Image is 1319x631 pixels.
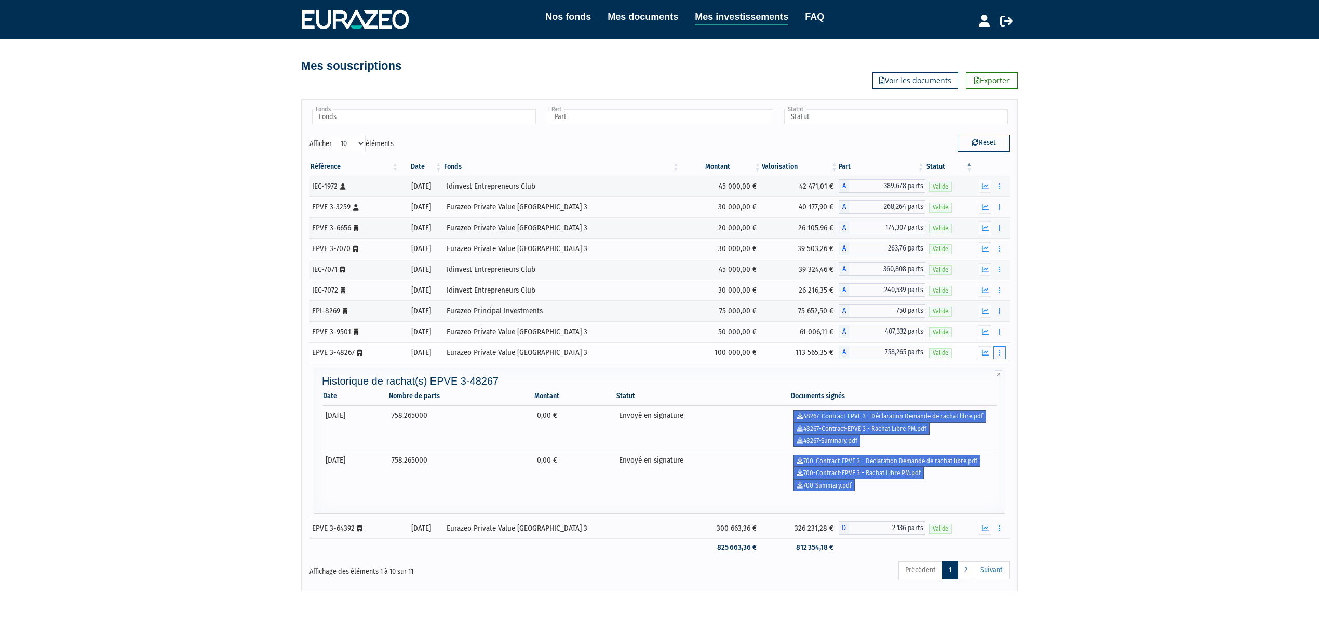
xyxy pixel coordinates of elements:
span: Valide [929,286,952,296]
div: A - Idinvest Entrepreneurs Club [839,179,925,193]
td: 100 000,00 € [680,342,762,363]
a: FAQ [805,9,824,24]
i: [Français] Personne morale [341,287,345,294]
i: [Français] Personne morale [340,267,345,273]
div: A - Eurazeo Private Value Europe 3 [839,221,925,234]
td: 825 663,36 € [680,538,762,557]
span: Valide [929,203,952,213]
button: Reset [958,135,1010,151]
td: 39 324,46 € [762,259,839,280]
div: Eurazeo Private Value [GEOGRAPHIC_DATA] 3 [447,222,677,233]
div: [DATE] [403,523,439,534]
div: Eurazeo Private Value [GEOGRAPHIC_DATA] 3 [447,202,677,213]
label: Afficher éléments [309,135,394,152]
td: [DATE] [322,406,388,451]
div: [DATE] [403,181,439,192]
td: 50 000,00 € [680,321,762,342]
span: 758,265 parts [849,346,925,359]
span: A [839,242,849,255]
span: 2 136 parts [849,521,925,535]
th: Référence : activer pour trier la colonne par ordre croissant [309,158,399,176]
a: Voir les documents [872,72,958,89]
a: Exporter [966,72,1018,89]
td: 20 000,00 € [680,217,762,238]
img: 1732889491-logotype_eurazeo_blanc_rvb.png [302,10,409,29]
span: A [839,221,849,234]
td: 0,00 € [533,451,615,495]
div: D - Eurazeo Private Value Europe 3 [839,521,925,535]
i: [Français] Personne morale [353,246,358,252]
a: Précédent [898,561,943,579]
td: 45 000,00 € [680,176,762,196]
span: A [839,262,849,276]
th: Nombre de parts [388,387,533,406]
span: Valide [929,182,952,192]
i: [Français] Personne physique [353,204,359,211]
div: EPVE 3-48267 [312,347,396,358]
span: Valide [929,524,952,534]
span: 360,808 parts [849,262,925,276]
span: 268,264 parts [849,200,925,214]
a: 48267-Summary.pdf [793,435,860,447]
div: EPVE 3-3259 [312,202,396,213]
div: Idinvest Entrepreneurs Club [447,181,677,192]
th: Fonds: activer pour trier la colonne par ordre croissant [443,158,680,176]
span: A [839,325,849,338]
div: Idinvest Entrepreneurs Club [447,285,677,296]
h4: Historique de rachat(s) EPVE 3-48267 [322,375,997,387]
td: Envoyé en signature [615,451,790,495]
td: 326 231,28 € [762,518,839,538]
div: [DATE] [403,306,439,317]
span: 389,678 parts [849,179,925,193]
td: 300 663,36 € [680,518,762,538]
div: [DATE] [403,347,439,358]
a: 48267-Contract-EPVE 3 - Déclaration Demande de rachat libre.pdf [793,410,986,423]
td: 26 216,35 € [762,280,839,300]
td: 812 354,18 € [762,538,839,557]
i: [Français] Personne morale [357,350,362,356]
td: 0,00 € [533,406,615,451]
th: Part: activer pour trier la colonne par ordre croissant [839,158,925,176]
td: 758.265000 [388,406,533,451]
span: 750 parts [849,304,925,318]
div: Eurazeo Private Value [GEOGRAPHIC_DATA] 3 [447,243,677,254]
td: 61 006,11 € [762,321,839,342]
span: 407,332 parts [849,325,925,338]
div: [DATE] [403,326,439,337]
td: 758.265000 [388,451,533,495]
div: Eurazeo Private Value [GEOGRAPHIC_DATA] 3 [447,347,677,358]
div: IEC-7072 [312,285,396,296]
span: Valide [929,244,952,254]
div: A - Eurazeo Private Value Europe 3 [839,200,925,214]
div: IEC-1972 [312,181,396,192]
span: A [839,346,849,359]
span: Valide [929,224,952,233]
span: D [839,521,849,535]
a: 700-Summary.pdf [793,479,855,492]
a: 1 [942,561,958,579]
div: Idinvest Entrepreneurs Club [447,264,677,275]
i: [Français] Personne morale [343,308,347,314]
a: Mes documents [608,9,678,24]
div: EPVE 3-64392 [312,523,396,534]
div: [DATE] [403,243,439,254]
span: Valide [929,307,952,317]
span: Valide [929,327,952,337]
th: Montant [533,387,615,406]
a: Suivant [974,561,1010,579]
div: A - Eurazeo Private Value Europe 3 [839,242,925,255]
span: 174,307 parts [849,221,925,234]
td: 39 503,26 € [762,238,839,259]
div: A - Idinvest Entrepreneurs Club [839,262,925,276]
th: Statut : activer pour trier la colonne par ordre d&eacute;croissant [925,158,974,176]
div: Eurazeo Private Value [GEOGRAPHIC_DATA] 3 [447,523,677,534]
div: EPI-8269 [312,306,396,317]
th: Montant: activer pour trier la colonne par ordre croissant [680,158,762,176]
div: EPVE 3-6656 [312,222,396,233]
i: [Français] Personne morale [357,525,362,532]
span: A [839,304,849,318]
a: 700-Contract-EPVE 3 - Déclaration Demande de rachat libre.pdf [793,455,980,467]
a: 48267-Contract-EPVE 3 - Rachat Libre PM.pdf [793,423,930,435]
div: [DATE] [403,285,439,296]
span: 263,76 parts [849,242,925,255]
